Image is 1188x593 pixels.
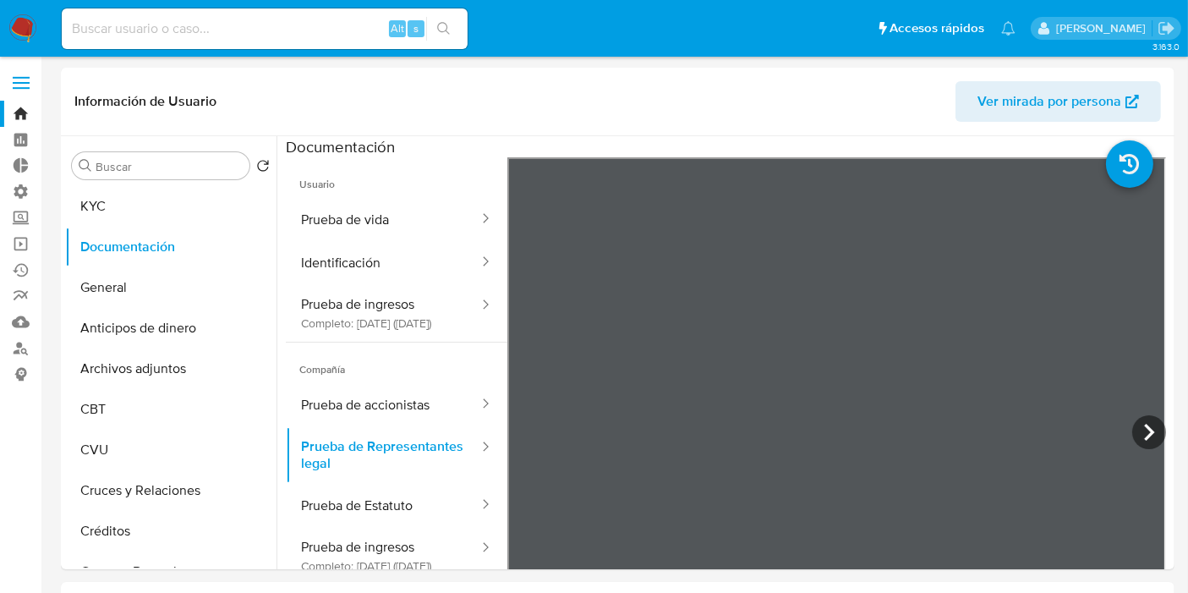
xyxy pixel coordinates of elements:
button: search-icon [426,17,461,41]
button: Anticipos de dinero [65,308,276,349]
button: Cuentas Bancarias [65,552,276,592]
input: Buscar usuario o caso... [62,18,468,40]
h1: Información de Usuario [74,93,216,110]
input: Buscar [96,159,243,174]
button: KYC [65,186,276,227]
span: Ver mirada por persona [977,81,1121,122]
button: Archivos adjuntos [65,349,276,389]
a: Salir [1158,19,1175,37]
button: CBT [65,389,276,430]
button: Créditos [65,511,276,552]
button: Buscar [79,159,92,173]
button: CVU [65,430,276,470]
a: Notificaciones [1001,21,1016,36]
p: ludmila.lanatti@mercadolibre.com [1056,20,1152,36]
button: Cruces y Relaciones [65,470,276,511]
button: Ver mirada por persona [955,81,1161,122]
span: Accesos rápidos [890,19,984,37]
span: Alt [391,20,404,36]
span: s [413,20,419,36]
button: General [65,267,276,308]
button: Volver al orden por defecto [256,159,270,178]
button: Documentación [65,227,276,267]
